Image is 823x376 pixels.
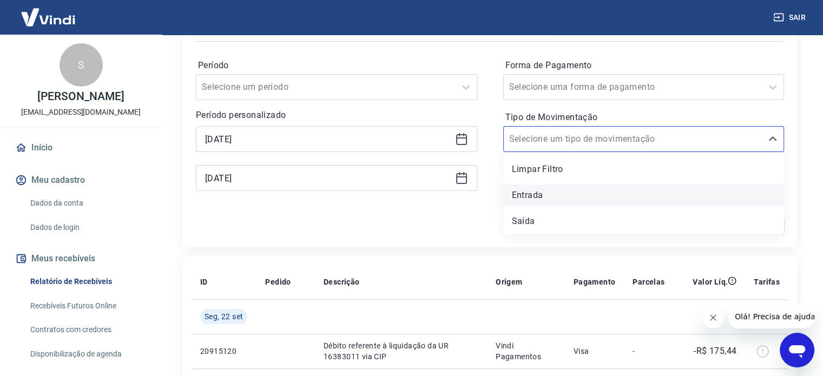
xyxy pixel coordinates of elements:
[633,276,664,287] p: Parcelas
[200,346,248,357] p: 20915120
[205,311,243,322] span: Seg, 22 set
[60,43,103,87] div: S
[21,107,141,118] p: [EMAIL_ADDRESS][DOMAIN_NAME]
[728,305,814,328] iframe: Mensagem da empresa
[26,343,149,365] a: Disponibilização de agenda
[503,184,785,206] div: Entrada
[265,276,291,287] p: Pedido
[505,111,782,124] label: Tipo de Movimentação
[754,276,780,287] p: Tarifas
[13,1,83,34] img: Vindi
[503,159,785,180] div: Limpar Filtro
[205,131,451,147] input: Data inicial
[13,247,149,271] button: Meus recebíveis
[198,59,475,72] label: Período
[26,319,149,341] a: Contratos com credores
[26,216,149,239] a: Dados de login
[505,59,782,72] label: Forma de Pagamento
[26,271,149,293] a: Relatório de Recebíveis
[13,168,149,192] button: Meu cadastro
[574,276,616,287] p: Pagamento
[196,109,477,122] p: Período personalizado
[633,346,664,357] p: -
[324,276,360,287] p: Descrição
[496,276,522,287] p: Origem
[503,210,785,232] div: Saída
[702,307,724,328] iframe: Fechar mensagem
[26,295,149,317] a: Recebíveis Futuros Online
[205,170,451,186] input: Data final
[496,340,556,362] p: Vindi Pagamentos
[6,8,91,16] span: Olá! Precisa de ajuda?
[13,136,149,160] a: Início
[780,333,814,367] iframe: Botão para abrir a janela de mensagens
[324,340,478,362] p: Débito referente à liquidação da UR 16383011 via CIP
[693,276,728,287] p: Valor Líq.
[574,346,616,357] p: Visa
[37,91,124,102] p: [PERSON_NAME]
[771,8,810,28] button: Sair
[26,192,149,214] a: Dados da conta
[694,345,736,358] p: -R$ 175,44
[200,276,208,287] p: ID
